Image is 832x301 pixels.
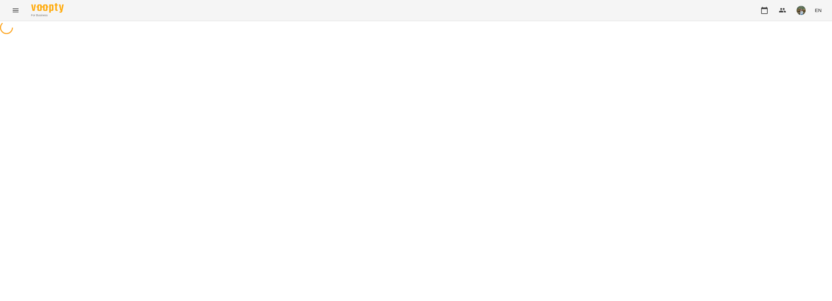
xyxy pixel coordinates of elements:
button: Menu [8,3,23,18]
img: 3d28a0deb67b6f5672087bb97ef72b32.jpg [797,6,806,15]
span: For Business [31,13,64,18]
img: Voopty Logo [31,3,64,13]
span: EN [815,7,822,14]
button: EN [812,4,824,16]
